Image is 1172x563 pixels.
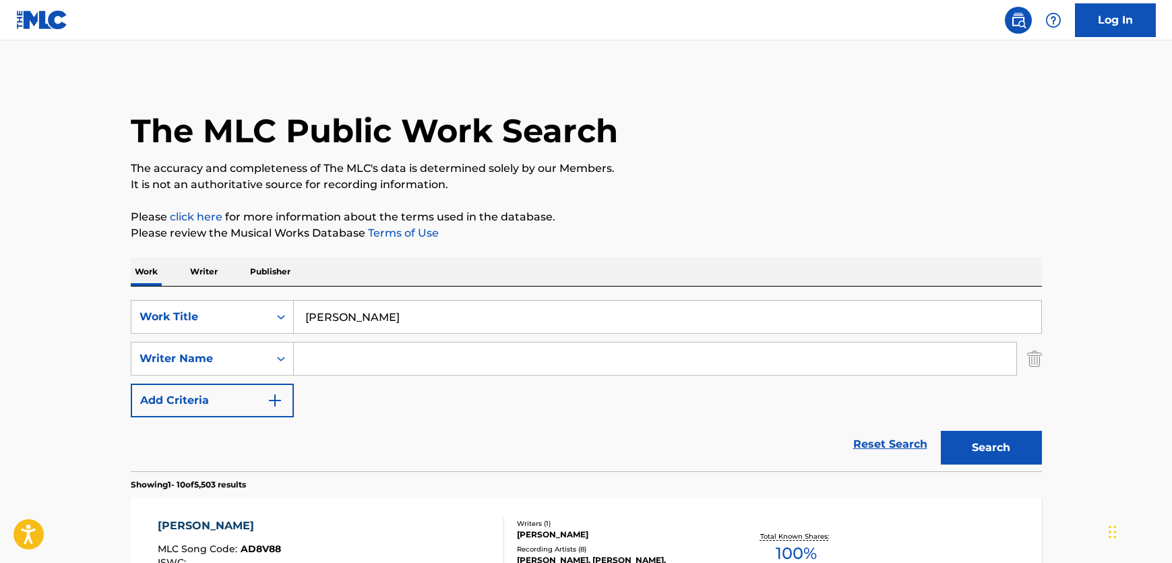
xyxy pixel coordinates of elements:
div: [PERSON_NAME] [517,529,720,541]
iframe: Chat Widget [1105,498,1172,563]
a: Public Search [1005,7,1032,34]
a: Terms of Use [365,227,439,239]
div: Writer Name [140,351,261,367]
a: click here [170,210,222,223]
p: Please for more information about the terms used in the database. [131,209,1042,225]
img: 9d2ae6d4665cec9f34b9.svg [267,392,283,409]
a: Reset Search [846,429,934,459]
div: Drag [1109,512,1117,552]
img: Delete Criterion [1027,342,1042,376]
div: Help [1040,7,1067,34]
h1: The MLC Public Work Search [131,111,618,151]
a: Log In [1075,3,1156,37]
p: Total Known Shares: [760,531,832,541]
img: MLC Logo [16,10,68,30]
p: The accuracy and completeness of The MLC's data is determined solely by our Members. [131,160,1042,177]
img: search [1010,12,1026,28]
p: Publisher [246,258,295,286]
form: Search Form [131,300,1042,471]
div: [PERSON_NAME] [158,518,281,534]
div: Writers ( 1 ) [517,518,720,529]
button: Search [941,431,1042,465]
span: AD8V88 [241,543,281,555]
button: Add Criteria [131,384,294,417]
p: Work [131,258,162,286]
p: It is not an authoritative source for recording information. [131,177,1042,193]
div: Recording Artists ( 8 ) [517,544,720,554]
p: Writer [186,258,222,286]
div: Work Title [140,309,261,325]
img: help [1045,12,1061,28]
span: MLC Song Code : [158,543,241,555]
p: Showing 1 - 10 of 5,503 results [131,479,246,491]
p: Please review the Musical Works Database [131,225,1042,241]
